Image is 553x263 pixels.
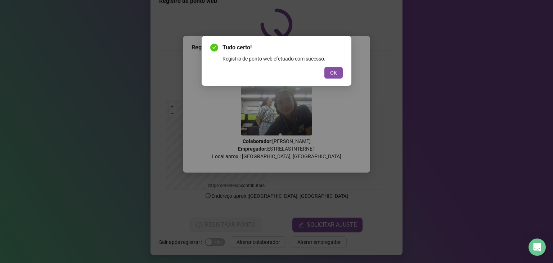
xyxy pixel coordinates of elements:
[324,67,343,79] button: OK
[210,44,218,52] span: check-circle
[529,239,546,256] div: Open Intercom Messenger
[330,69,337,77] span: OK
[222,43,343,52] span: Tudo certo!
[222,55,343,63] div: Registro de ponto web efetuado com sucesso.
